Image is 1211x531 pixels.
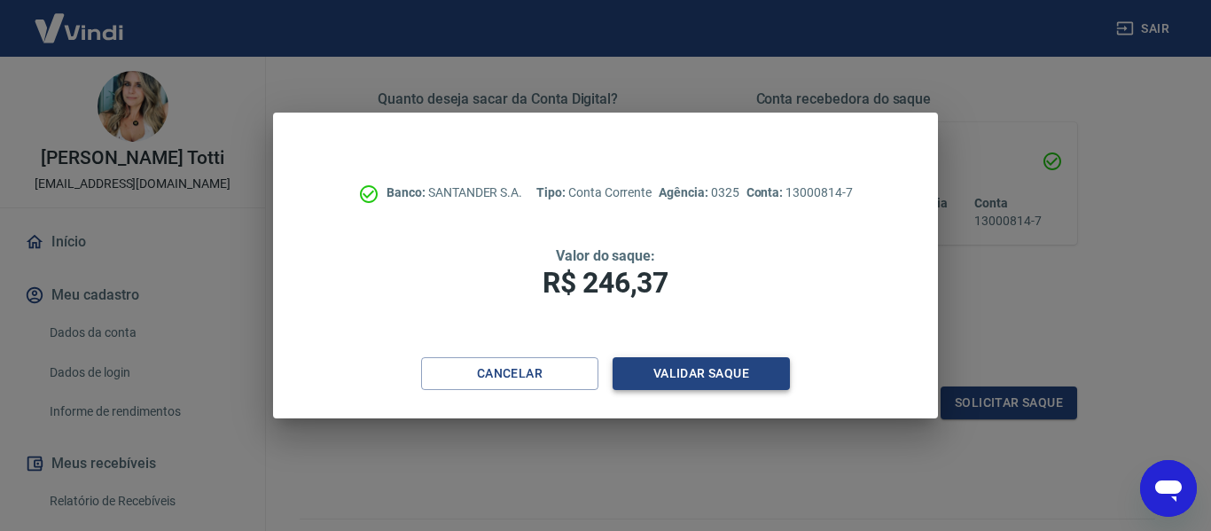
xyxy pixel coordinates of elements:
[536,185,568,199] span: Tipo:
[1140,460,1197,517] iframe: Botão para abrir a janela de mensagens
[613,357,790,390] button: Validar saque
[746,185,786,199] span: Conta:
[536,184,652,202] p: Conta Corrente
[421,357,598,390] button: Cancelar
[659,184,738,202] p: 0325
[659,185,711,199] span: Agência:
[543,266,668,300] span: R$ 246,37
[387,185,428,199] span: Banco:
[387,184,522,202] p: SANTANDER S.A.
[746,184,853,202] p: 13000814-7
[556,247,655,264] span: Valor do saque:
